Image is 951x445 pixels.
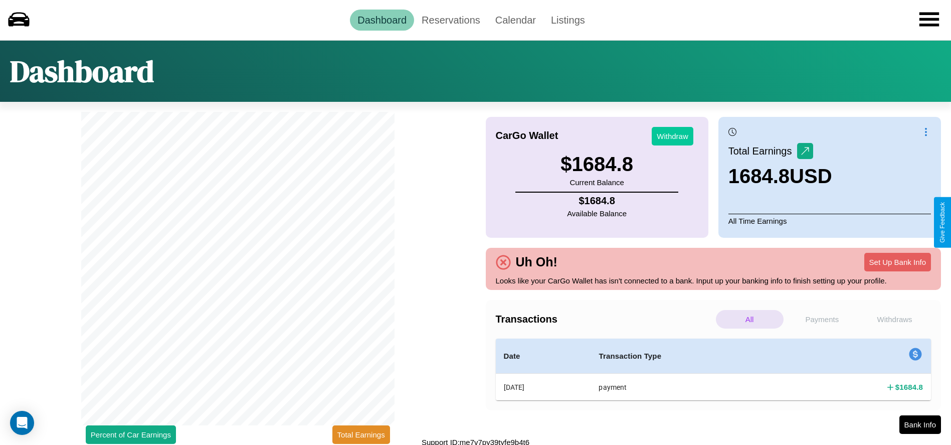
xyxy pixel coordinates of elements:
[560,176,633,189] p: Current Balance
[560,153,633,176] h3: $ 1684.8
[414,10,488,31] a: Reservations
[10,411,34,435] div: Open Intercom Messenger
[864,253,931,271] button: Set Up Bank Info
[543,10,593,31] a: Listings
[728,214,931,228] p: All Time Earnings
[716,310,784,329] p: All
[899,415,941,434] button: Bank Info
[496,339,931,400] table: simple table
[496,374,591,401] th: [DATE]
[511,255,562,269] h4: Uh Oh!
[652,127,693,145] button: Withdraw
[10,51,154,92] h1: Dashboard
[86,425,176,444] button: Percent of Car Earnings
[350,10,414,31] a: Dashboard
[728,142,797,160] p: Total Earnings
[591,374,793,401] th: payment
[599,350,785,362] h4: Transaction Type
[567,207,627,220] p: Available Balance
[496,314,713,325] h4: Transactions
[789,310,856,329] p: Payments
[488,10,543,31] a: Calendar
[567,195,627,207] h4: $ 1684.8
[895,382,923,392] h4: $ 1684.8
[496,274,931,287] p: Looks like your CarGo Wallet has isn't connected to a bank. Input up your banking info to finish ...
[496,130,558,141] h4: CarGo Wallet
[504,350,583,362] h4: Date
[332,425,390,444] button: Total Earnings
[728,165,832,188] h3: 1684.8 USD
[939,202,946,243] div: Give Feedback
[861,310,928,329] p: Withdraws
